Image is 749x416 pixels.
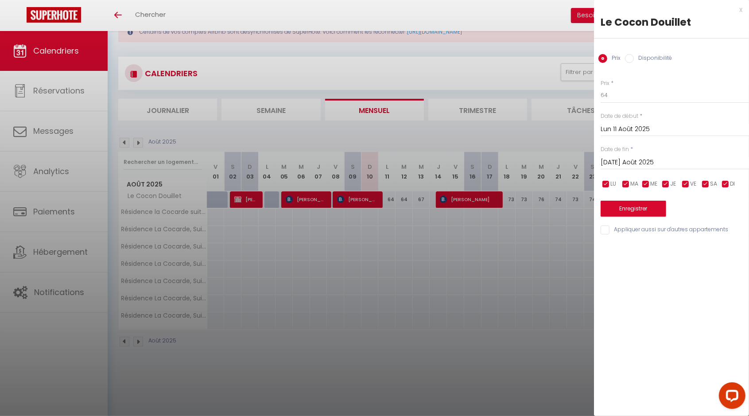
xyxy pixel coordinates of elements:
[690,180,696,188] span: VE
[594,4,742,15] div: x
[650,180,657,188] span: ME
[630,180,638,188] span: MA
[601,79,609,88] label: Prix
[601,145,629,154] label: Date de fin
[710,180,717,188] span: SA
[712,379,749,416] iframe: LiveChat chat widget
[610,180,616,188] span: LU
[601,112,638,121] label: Date de début
[607,54,621,64] label: Prix
[670,180,676,188] span: JE
[601,15,742,29] div: Le Cocon Douillet
[730,180,735,188] span: DI
[601,201,666,217] button: Enregistrer
[634,54,672,64] label: Disponibilité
